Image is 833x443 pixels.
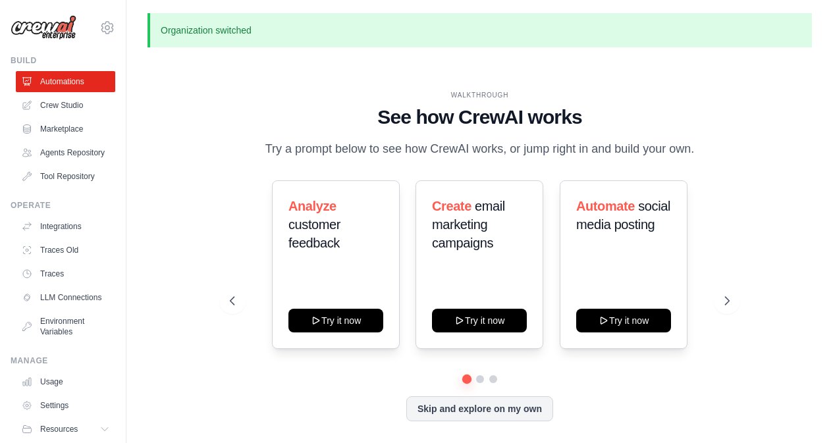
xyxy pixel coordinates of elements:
a: LLM Connections [16,287,115,308]
span: email marketing campaigns [432,199,505,250]
a: Agents Repository [16,142,115,163]
button: Try it now [576,309,671,332]
button: Try it now [288,309,383,332]
span: Resources [40,424,78,434]
a: Traces Old [16,240,115,261]
span: social media posting [576,199,670,232]
img: Logo [11,15,76,40]
button: Resources [16,419,115,440]
span: customer feedback [288,217,340,250]
a: Tool Repository [16,166,115,187]
div: Build [11,55,115,66]
a: Settings [16,395,115,416]
a: Usage [16,371,115,392]
p: Try a prompt below to see how CrewAI works, or jump right in and build your own. [259,140,701,159]
a: Environment Variables [16,311,115,342]
p: Organization switched [148,13,812,47]
a: Automations [16,71,115,92]
span: Analyze [288,199,336,213]
h1: See how CrewAI works [230,105,730,129]
button: Skip and explore on my own [406,396,553,421]
div: WALKTHROUGH [230,90,730,100]
a: Traces [16,263,115,284]
span: Automate [576,199,635,213]
span: Create [432,199,471,213]
a: Crew Studio [16,95,115,116]
div: Manage [11,355,115,366]
a: Marketplace [16,118,115,140]
div: Operate [11,200,115,211]
button: Try it now [432,309,527,332]
a: Integrations [16,216,115,237]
